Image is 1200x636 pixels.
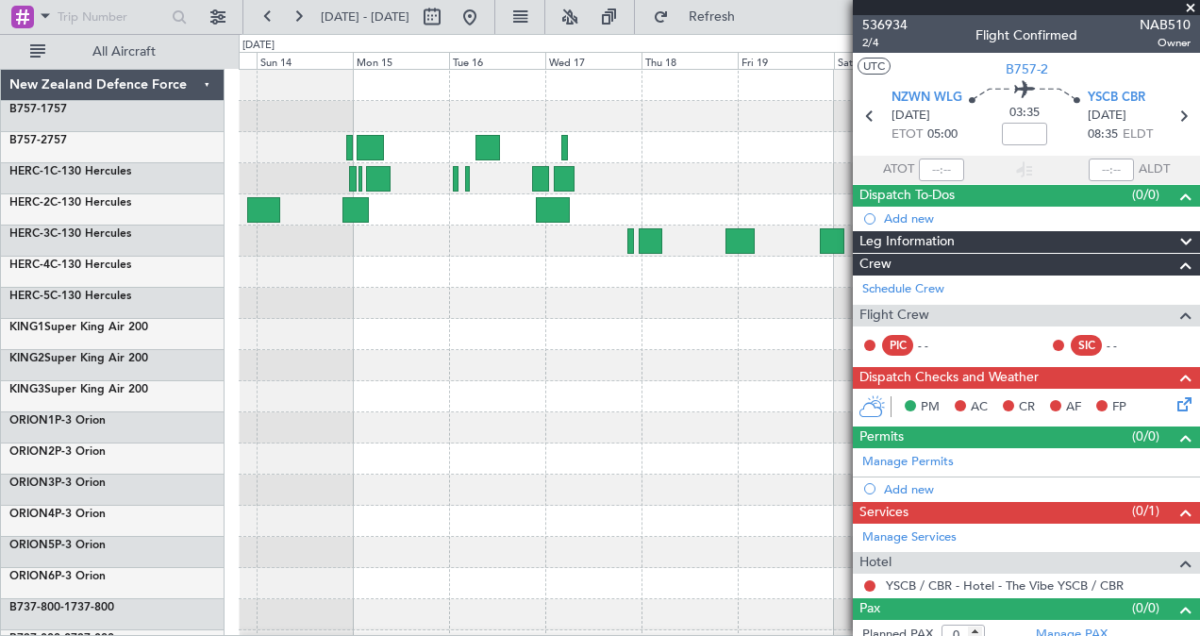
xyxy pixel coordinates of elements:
[921,398,940,417] span: PM
[9,197,131,209] a: HERC-2C-130 Hercules
[859,254,892,276] span: Crew
[9,477,55,489] span: ORION3
[971,398,988,417] span: AC
[859,185,955,207] span: Dispatch To-Dos
[1071,335,1102,356] div: SIC
[1132,185,1159,205] span: (0/0)
[1140,35,1191,51] span: Owner
[892,107,930,126] span: [DATE]
[9,104,67,115] a: B757-1757
[257,52,353,69] div: Sun 14
[9,415,106,427] a: ORION1P-3 Orion
[644,2,758,32] button: Refresh
[9,197,50,209] span: HERC-2
[9,477,106,489] a: ORION3P-3 Orion
[321,8,409,25] span: [DATE] - [DATE]
[884,210,1191,226] div: Add new
[918,337,960,354] div: - -
[9,509,55,520] span: ORION4
[21,37,205,67] button: All Aircraft
[1088,107,1126,126] span: [DATE]
[975,25,1077,45] div: Flight Confirmed
[673,10,752,24] span: Refresh
[9,415,55,427] span: ORION1
[9,259,131,271] a: HERC-4C-130 Hercules
[9,353,44,364] span: KING2
[1123,126,1153,144] span: ELDT
[859,231,955,253] span: Leg Information
[883,160,914,179] span: ATOT
[9,446,106,458] a: ORION2P-3 Orion
[859,305,929,326] span: Flight Crew
[9,540,55,551] span: ORION5
[927,126,958,144] span: 05:00
[884,481,1191,497] div: Add new
[1006,59,1048,79] span: B757-2
[9,135,47,146] span: B757-2
[1107,337,1149,354] div: - -
[1088,126,1118,144] span: 08:35
[882,335,913,356] div: PIC
[858,58,891,75] button: UTC
[9,353,148,364] a: KING2Super King Air 200
[9,571,106,582] a: ORION6P-3 Orion
[738,52,834,69] div: Fri 19
[9,384,148,395] a: KING3Super King Air 200
[919,159,964,181] input: --:--
[1009,104,1040,123] span: 03:35
[886,577,1124,594] a: YSCB / CBR - Hotel - The Vibe YSCB / CBR
[892,89,962,108] span: NZWN WLG
[834,52,930,69] div: Sat 20
[859,552,892,574] span: Hotel
[545,52,642,69] div: Wed 17
[859,598,880,620] span: Pax
[9,571,55,582] span: ORION6
[58,3,166,31] input: Trip Number
[9,446,55,458] span: ORION2
[862,280,944,299] a: Schedule Crew
[862,35,908,51] span: 2/4
[9,322,148,333] a: KING1Super King Air 200
[9,602,71,613] span: B737-800-1
[892,126,923,144] span: ETOT
[859,502,908,524] span: Services
[9,291,131,302] a: HERC-5C-130 Hercules
[9,322,44,333] span: KING1
[1132,427,1159,446] span: (0/0)
[9,228,50,240] span: HERC-3
[1132,598,1159,618] span: (0/0)
[9,166,131,177] a: HERC-1C-130 Hercules
[9,259,50,271] span: HERC-4
[9,540,106,551] a: ORION5P-3 Orion
[49,45,199,59] span: All Aircraft
[862,453,954,472] a: Manage Permits
[1140,15,1191,35] span: NAB510
[1088,89,1145,108] span: YSCB CBR
[353,52,449,69] div: Mon 15
[1132,501,1159,521] span: (0/1)
[9,228,131,240] a: HERC-3C-130 Hercules
[9,602,114,613] a: B737-800-1737-800
[862,15,908,35] span: 536934
[242,38,275,54] div: [DATE]
[9,291,50,302] span: HERC-5
[1112,398,1126,417] span: FP
[642,52,738,69] div: Thu 18
[9,104,47,115] span: B757-1
[1019,398,1035,417] span: CR
[1066,398,1081,417] span: AF
[9,166,50,177] span: HERC-1
[9,135,67,146] a: B757-2757
[1139,160,1170,179] span: ALDT
[449,52,545,69] div: Tue 16
[859,427,904,448] span: Permits
[859,367,1039,389] span: Dispatch Checks and Weather
[862,528,957,547] a: Manage Services
[9,509,106,520] a: ORION4P-3 Orion
[9,384,44,395] span: KING3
